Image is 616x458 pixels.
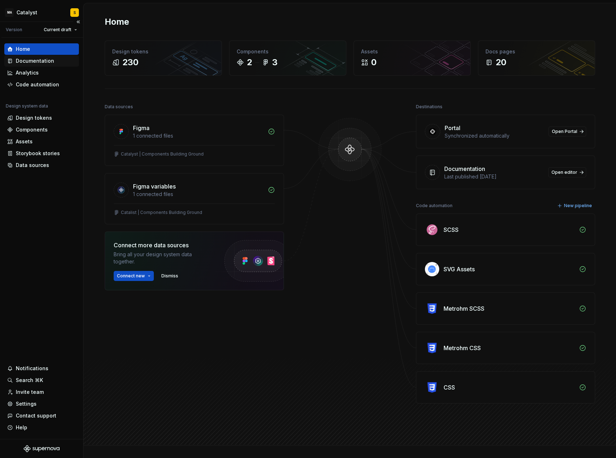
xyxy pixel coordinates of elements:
div: 230 [122,57,138,68]
div: Portal [445,124,460,132]
a: Components [4,124,79,135]
button: Collapse sidebar [73,17,83,27]
div: Design tokens [112,48,214,55]
a: Components23 [229,40,346,76]
button: Contact support [4,410,79,421]
div: Docs pages [485,48,588,55]
button: Search ⌘K [4,374,79,386]
div: Assets [361,48,463,55]
div: CSS [444,383,455,392]
span: Open Portal [552,129,577,134]
div: Bring all your design system data together. [114,251,210,265]
div: SVG Assets [444,265,475,273]
a: Data sources [4,159,79,171]
div: SCSS [444,225,459,234]
div: Storybook stories [16,150,60,157]
button: New pipeline [555,201,595,211]
div: Contact support [16,412,56,419]
div: Code automation [16,81,59,88]
button: Current draft [41,25,80,35]
div: Code automation [416,201,452,211]
div: Last published [DATE] [444,173,544,180]
div: Figma variables [133,182,176,191]
button: MACatalystS [1,5,82,20]
div: Invite team [16,388,44,396]
div: 1 connected files [133,191,264,198]
button: Dismiss [158,271,181,281]
span: Connect new [117,273,145,279]
span: Open editor [551,170,577,175]
a: Design tokens [4,112,79,124]
div: Metrohm CSS [444,344,481,352]
div: Data sources [16,162,49,169]
div: Catalyst | Components Building Ground [121,151,204,157]
button: Connect new [114,271,154,281]
div: Notifications [16,365,48,372]
a: Settings [4,398,79,410]
div: 2 [247,57,252,68]
h2: Home [105,16,129,28]
div: 20 [496,57,506,68]
a: Figma variables1 connected filesCatalist | Components Building Ground [105,173,284,224]
div: Catalyst [16,9,37,16]
div: 1 connected files [133,132,264,139]
div: Destinations [416,102,442,112]
a: Home [4,43,79,55]
a: Code automation [4,79,79,90]
svg: Supernova Logo [24,445,60,452]
div: Data sources [105,102,133,112]
button: Notifications [4,363,79,374]
div: Figma [133,124,150,132]
div: Design system data [6,103,48,109]
div: Documentation [16,57,54,65]
a: Figma1 connected filesCatalyst | Components Building Ground [105,115,284,166]
a: Assets [4,136,79,147]
div: Synchronized automatically [445,132,544,139]
a: Analytics [4,67,79,78]
div: Analytics [16,69,39,76]
a: Storybook stories [4,148,79,159]
span: New pipeline [564,203,592,209]
div: Catalist | Components Building Ground [121,210,202,215]
div: Version [6,27,22,33]
a: Docs pages20 [478,40,595,76]
span: Dismiss [161,273,178,279]
div: 0 [371,57,376,68]
div: Home [16,46,30,53]
div: Assets [16,138,33,145]
div: S [74,10,76,15]
div: Documentation [444,164,485,173]
div: Components [237,48,339,55]
a: Design tokens230 [105,40,222,76]
div: 3 [272,57,278,68]
span: Current draft [44,27,71,33]
a: Assets0 [354,40,471,76]
a: Open Portal [549,127,586,137]
a: Open editor [548,167,586,177]
div: Metrohm SCSS [444,304,484,313]
a: Documentation [4,55,79,67]
div: Search ⌘K [16,377,43,384]
div: Help [16,424,27,431]
div: Components [16,126,48,133]
div: Design tokens [16,114,52,121]
div: Connect more data sources [114,241,210,249]
a: Invite team [4,386,79,398]
div: MA [5,8,14,17]
button: Help [4,422,79,433]
div: Settings [16,400,37,407]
